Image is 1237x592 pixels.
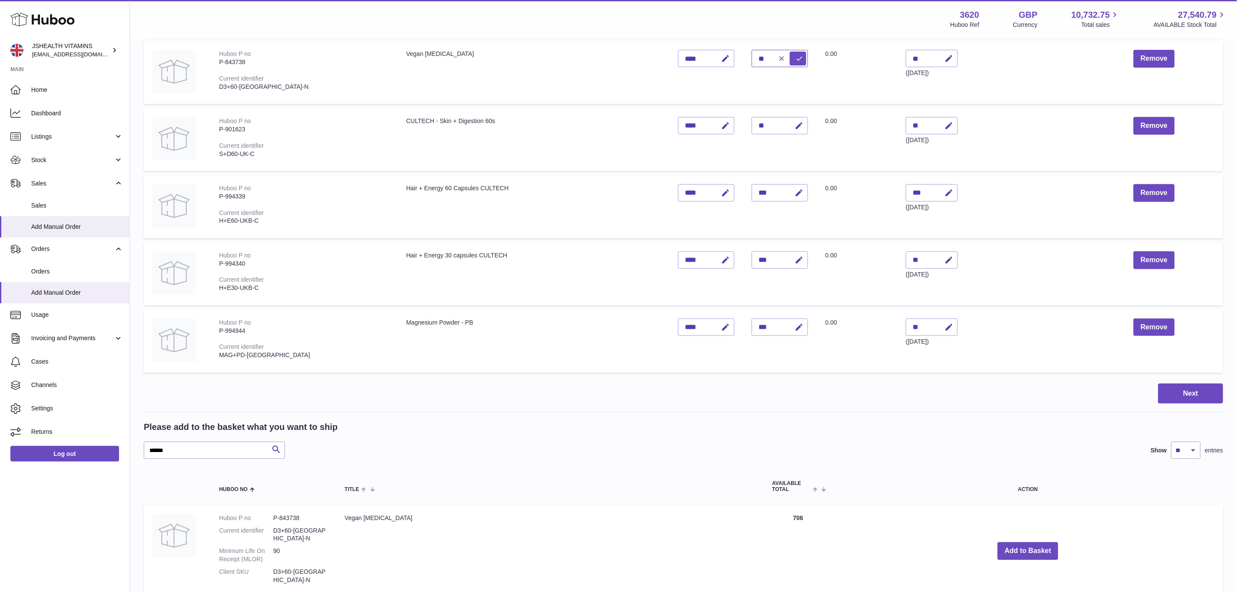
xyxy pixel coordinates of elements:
span: Stock [31,156,114,164]
span: Returns [31,428,123,436]
div: H+E60-UKB-C [219,217,389,225]
div: ([DATE]) [906,69,958,77]
dd: D3+60-[GEOGRAPHIC_DATA]-N [273,568,327,584]
div: Currency [1013,21,1038,29]
span: Cases [31,358,123,366]
div: JSHEALTH VITAMINS [32,42,110,59]
span: Orders [31,245,114,253]
span: Dashboard [31,109,123,117]
img: Vegan Vitamin D [152,50,196,93]
div: Current identifier [219,276,264,283]
img: Magnesium Powder - PB [152,319,196,362]
span: Sales [31,179,114,188]
button: Add to Basket [998,542,1058,560]
button: Remove [1134,184,1174,202]
span: Huboo no [219,487,248,492]
td: Vegan [MEDICAL_DATA] [397,41,669,104]
td: CULTECH - Skin + Digestion 60s [397,108,669,171]
div: Huboo Ref [950,21,979,29]
div: S+D60-UK-C [219,150,389,158]
span: AVAILABLE Total [772,481,811,492]
span: Title [345,487,359,492]
button: Remove [1134,319,1174,336]
span: [EMAIL_ADDRESS][DOMAIN_NAME] [32,51,127,58]
dt: Current identifier [219,527,273,543]
span: Home [31,86,123,94]
div: ([DATE]) [906,270,958,279]
div: Huboo P no [219,252,251,259]
div: ([DATE]) [906,203,958,211]
img: Vegan Vitamin D [152,514,196,557]
strong: GBP [1019,9,1037,21]
dd: P-843738 [273,514,327,522]
a: 27,540.79 AVAILABLE Stock Total [1153,9,1227,29]
div: H+E30-UKB-C [219,284,389,292]
span: 0.00 [825,252,837,259]
span: Invoicing and Payments [31,334,114,342]
div: P-994339 [219,192,389,201]
span: 0.00 [825,117,837,124]
dd: 90 [273,547,327,563]
span: Listings [31,133,114,141]
img: Hair + Energy 60 Capsules CULTECH [152,184,196,228]
div: ([DATE]) [906,338,958,346]
div: Huboo P no [219,50,251,57]
td: Hair + Energy 30 capsules CULTECH [397,243,669,306]
div: Huboo P no [219,117,251,124]
span: 10,732.75 [1071,9,1110,21]
div: Huboo P no [219,319,251,326]
span: Sales [31,202,123,210]
button: Next [1158,384,1223,404]
span: entries [1205,446,1223,455]
span: Total sales [1081,21,1120,29]
span: 27,540.79 [1178,9,1217,21]
dt: Minimum Life On Receipt (MLOR) [219,547,273,563]
span: Add Manual Order [31,223,123,231]
dt: Huboo P no [219,514,273,522]
div: Current identifier [219,343,264,350]
span: 0.00 [825,50,837,57]
div: Huboo P no [219,185,251,192]
strong: 3620 [960,9,979,21]
span: 0.00 [825,185,837,192]
div: Current identifier [219,209,264,216]
img: internalAdmin-3620@internal.huboo.com [10,44,23,57]
div: P-994340 [219,260,389,268]
a: 10,732.75 Total sales [1071,9,1120,29]
span: Usage [31,311,123,319]
div: MAG+PD-[GEOGRAPHIC_DATA] [219,351,389,359]
button: Remove [1134,50,1174,68]
span: AVAILABLE Stock Total [1153,21,1227,29]
div: P-994944 [219,327,389,335]
span: 0.00 [825,319,837,326]
dt: Client SKU [219,568,273,584]
img: Hair + Energy 30 capsules CULTECH [152,251,196,295]
div: P-843738 [219,58,389,66]
td: Magnesium Powder - PB [397,310,669,373]
td: Hair + Energy 60 Capsules CULTECH [397,176,669,238]
span: Orders [31,267,123,276]
img: CULTECH - Skin + Digestion 60s [152,117,196,160]
span: Channels [31,381,123,389]
div: ([DATE]) [906,136,958,144]
div: D3+60-[GEOGRAPHIC_DATA]-N [219,83,389,91]
a: Log out [10,446,119,462]
span: Add Manual Order [31,289,123,297]
h2: Please add to the basket what you want to ship [144,421,338,433]
dd: D3+60-[GEOGRAPHIC_DATA]-N [273,527,327,543]
div: Current identifier [219,142,264,149]
button: Remove [1134,251,1174,269]
button: Remove [1134,117,1174,135]
label: Show [1151,446,1167,455]
th: Action [833,472,1223,501]
div: Current identifier [219,75,264,82]
div: P-901623 [219,125,389,133]
span: Settings [31,404,123,413]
